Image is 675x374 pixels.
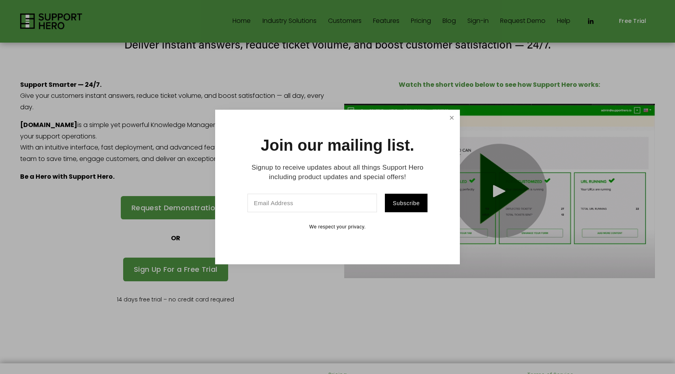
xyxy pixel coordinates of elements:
[385,194,427,212] button: Subscribe
[261,137,414,153] h1: Join our mailing list.
[243,224,432,230] p: We respect your privacy.
[393,200,420,206] span: Subscribe
[445,111,459,125] a: Close
[247,194,377,212] input: Email Address
[243,163,432,182] p: Signup to receive updates about all things Support Hero including product updates and special off...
